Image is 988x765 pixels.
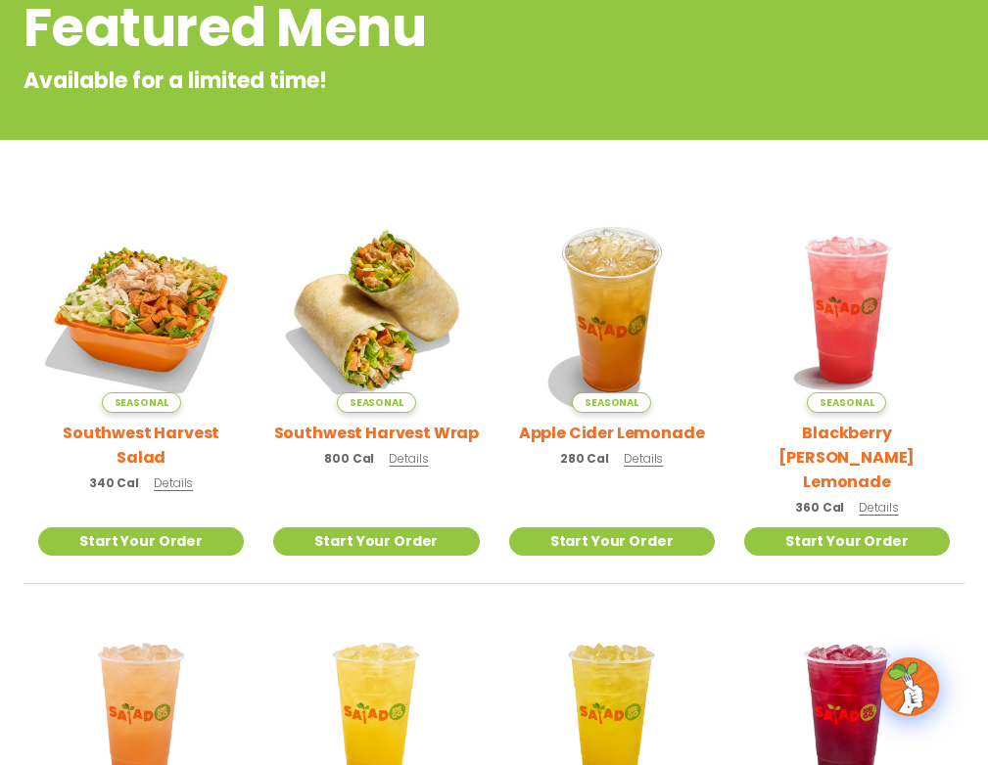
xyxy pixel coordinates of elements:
[744,527,950,556] a: Start Your Order
[807,392,886,413] span: Seasonal
[154,474,193,491] span: Details
[38,527,244,556] a: Start Your Order
[273,527,479,556] a: Start Your Order
[38,206,244,412] img: Product photo for Southwest Harvest Salad
[519,421,705,445] h2: Apple Cider Lemonade
[560,450,609,468] span: 280 Cal
[882,659,937,714] img: wpChatIcon
[102,392,181,413] span: Seasonal
[273,206,479,412] img: Product photo for Southwest Harvest Wrap
[89,474,139,492] span: 340 Cal
[744,421,950,494] h2: Blackberry [PERSON_NAME] Lemonade
[859,499,898,516] span: Details
[624,450,663,467] span: Details
[389,450,428,467] span: Details
[795,499,844,517] span: 360 Cal
[24,65,807,97] p: Available for a limited time!
[509,527,715,556] a: Start Your Order
[324,450,374,468] span: 800 Cal
[509,206,715,412] img: Product photo for Apple Cider Lemonade
[572,392,651,413] span: Seasonal
[337,392,416,413] span: Seasonal
[274,421,479,445] h2: Southwest Harvest Wrap
[38,421,244,470] h2: Southwest Harvest Salad
[744,206,950,412] img: Product photo for Blackberry Bramble Lemonade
